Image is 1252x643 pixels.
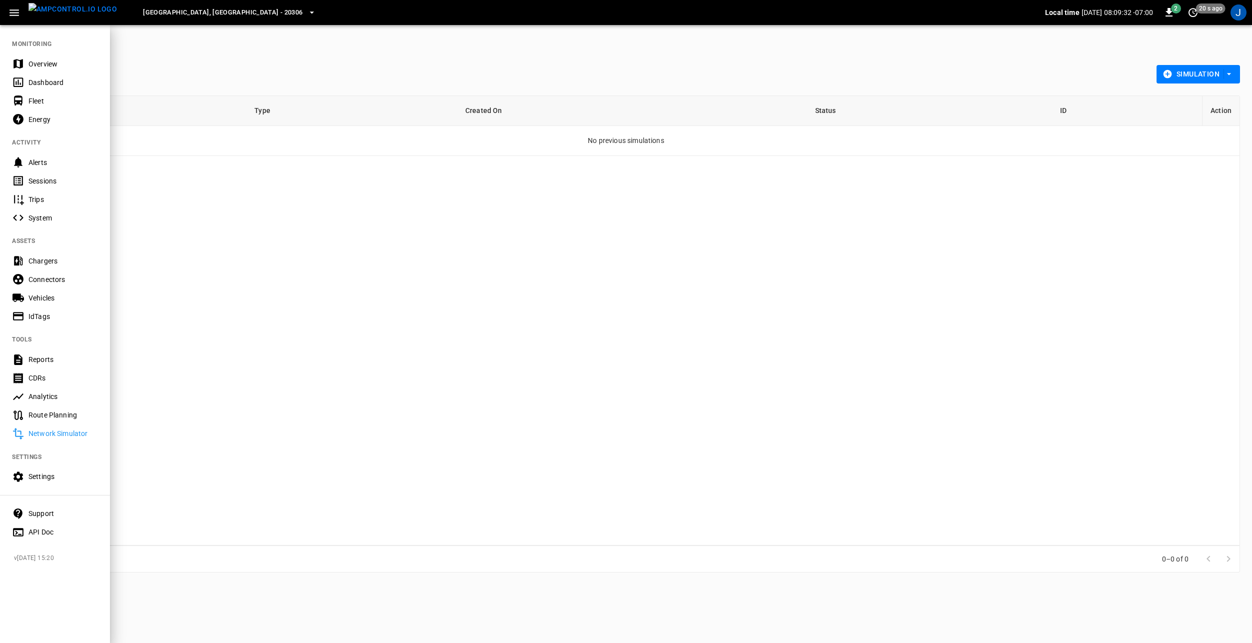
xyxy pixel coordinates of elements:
div: profile-icon [1231,4,1247,20]
div: Network Simulator [28,428,98,438]
p: Local time [1045,7,1080,17]
button: set refresh interval [1185,4,1201,20]
p: [DATE] 08:09:32 -07:00 [1082,7,1153,17]
div: IdTags [28,311,98,321]
div: Dashboard [28,77,98,87]
div: Reports [28,354,98,364]
div: Trips [28,194,98,204]
div: Chargers [28,256,98,266]
span: [GEOGRAPHIC_DATA], [GEOGRAPHIC_DATA] - 20306 [143,7,302,18]
span: 20 s ago [1196,3,1226,13]
div: Fleet [28,96,98,106]
div: Route Planning [28,410,98,420]
span: v [DATE] 15:20 [14,553,102,563]
span: 2 [1171,3,1181,13]
div: Support [28,508,98,518]
div: System [28,213,98,223]
div: Overview [28,59,98,69]
div: Settings [28,471,98,481]
div: Energy [28,114,98,124]
div: Connectors [28,274,98,284]
div: Alerts [28,157,98,167]
div: Analytics [28,391,98,401]
div: Sessions [28,176,98,186]
div: CDRs [28,373,98,383]
div: Vehicles [28,293,98,303]
img: ampcontrol.io logo [28,3,117,15]
div: API Doc [28,527,98,537]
